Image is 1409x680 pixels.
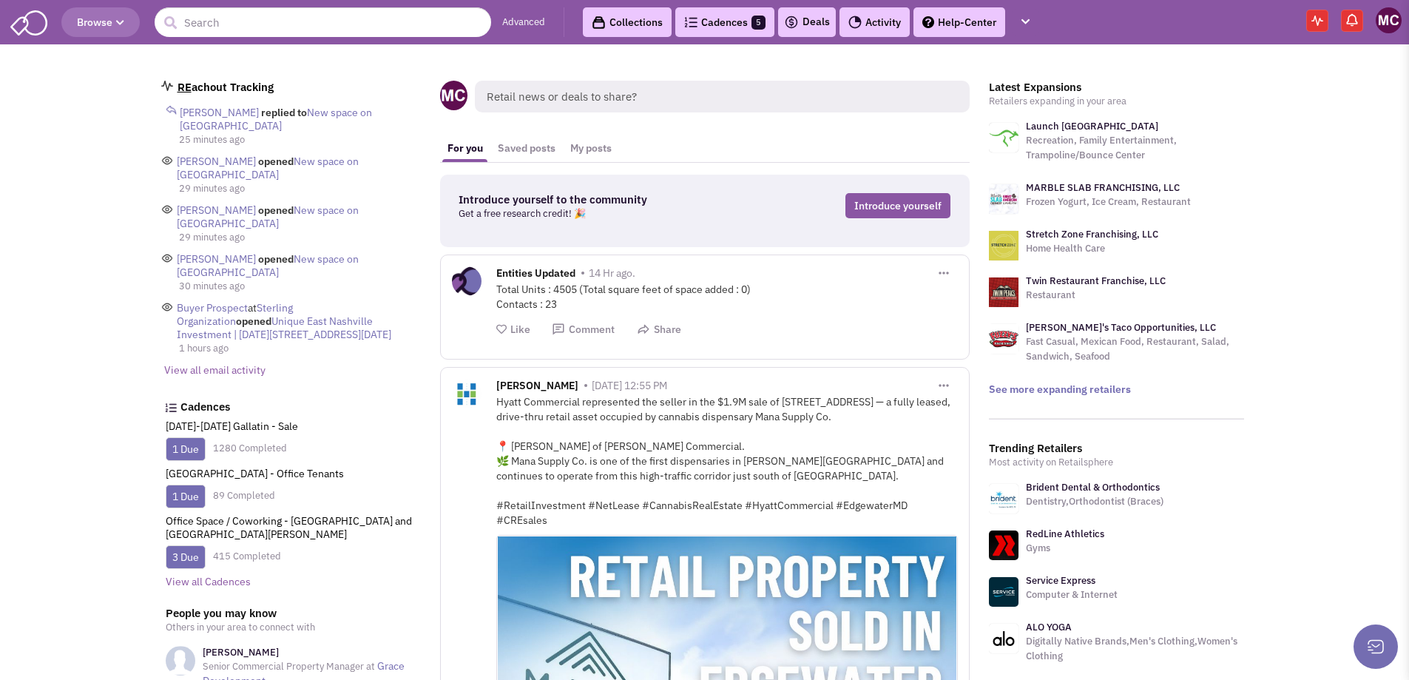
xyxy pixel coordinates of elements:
[177,155,256,168] span: [PERSON_NAME]
[989,123,1018,152] img: logo
[1026,528,1104,540] a: RedLine Athletics
[1026,334,1244,364] p: Fast Casual, Mexican Food, Restaurant, Salad, Sandwich, Seafood
[236,314,271,328] span: opened
[177,155,359,181] span: New space on [GEOGRAPHIC_DATA]
[1376,7,1402,33] img: Matt Cooper
[1026,195,1191,209] p: Frozen Yogurt, Ice Cream, Restaurant
[440,135,490,162] a: For you
[563,135,619,162] a: My posts
[1026,494,1163,509] p: Dentistry,Orthodontist (Braces)
[161,252,173,264] img: icons_eye-open.png
[179,132,421,147] p: 25 minutes ago
[510,323,530,336] span: Like
[583,7,672,37] a: Collections
[177,301,421,341] div: at
[839,7,910,37] a: Activity
[459,206,738,221] p: Get a free research credit! 🎉
[258,252,294,266] span: opened
[496,379,578,396] span: [PERSON_NAME]
[180,106,259,119] span: [PERSON_NAME]
[177,301,293,328] span: Sterling Organization
[161,81,173,91] img: home_email.png
[161,301,173,313] img: icons_eye-open.png
[1026,181,1180,194] a: MARBLE SLAB FRANCHISING, LLC
[179,279,421,294] p: 30 minutes ago
[172,551,199,564] a: 3 Due
[165,403,177,412] img: Cadences_logo.png
[592,16,606,30] img: icon-collection-lavender-black.svg
[166,467,344,480] a: [GEOGRAPHIC_DATA] - Office Tenants
[592,379,667,392] span: [DATE] 12:55 PM
[258,203,294,217] span: opened
[161,155,173,166] img: icons_eye-open.png
[589,266,635,280] span: 14 Hr ago.
[496,323,530,337] button: Like
[172,490,199,503] a: 1 Due
[166,514,412,541] a: Office Space / Coworking - [GEOGRAPHIC_DATA] and [GEOGRAPHIC_DATA][PERSON_NAME]
[166,420,298,433] a: [DATE]-[DATE] Gallatin - Sale
[179,181,421,196] p: 29 minutes ago
[1026,288,1166,303] p: Restaurant
[845,193,950,218] a: Introduce yourself
[989,383,1131,396] a: See more expanding retailers
[213,442,287,454] a: 1280 Completed
[177,203,256,217] span: [PERSON_NAME]
[784,13,830,31] a: Deals
[1026,634,1244,664] p: Digitally Native Brands,Men's Clothing,Women's Clothing
[61,7,140,37] button: Browse
[180,400,421,414] h3: Cadences
[989,94,1244,109] p: Retailers expanding in your area
[177,252,359,279] span: New space on [GEOGRAPHIC_DATA]
[459,193,738,206] h3: Introduce yourself to the community
[989,277,1018,307] img: logo
[684,17,697,27] img: Cadences_logo.png
[261,106,307,119] span: replied to
[552,323,615,337] button: Comment
[475,81,970,112] span: Retail news or deals to share?
[989,455,1244,470] p: Most activity on Retailsphere
[155,7,491,37] input: Search
[203,646,421,659] h3: [PERSON_NAME]
[784,13,799,31] img: icon-deals.svg
[913,7,1005,37] a: Help-Center
[164,363,266,377] a: View all email activity
[166,106,177,115] img: eroow.png
[177,203,359,230] span: New space on [GEOGRAPHIC_DATA]
[258,155,294,168] span: opened
[1026,588,1118,602] p: Computer & Internet
[989,442,1244,455] h3: Trending Retailers
[989,184,1018,214] img: logo
[1026,228,1158,240] a: Stretch Zone Franchising, LLC
[989,81,1244,94] h3: Latest Expansions
[177,314,391,341] span: Unique East Nashville Investment | [DATE][STREET_ADDRESS][DATE]
[1026,481,1160,494] a: Brident Dental & Orthodontics
[496,266,575,283] span: Entities Updated
[502,16,545,30] a: Advanced
[490,135,563,162] a: Saved posts
[177,301,248,314] span: Buyer Prospect
[161,203,173,215] img: icons_eye-open.png
[1026,321,1216,334] a: [PERSON_NAME]'s Taco Opportunities, LLC
[1026,621,1072,633] a: ALO YOGA
[166,620,421,635] p: Others in your area to connect with
[848,16,862,29] img: Activity.png
[213,489,275,502] a: 89 Completed
[10,7,47,36] img: SmartAdmin
[177,252,256,266] span: [PERSON_NAME]
[166,607,421,620] h3: People you may know
[1026,120,1158,132] a: Launch [GEOGRAPHIC_DATA]
[496,282,958,312] div: Total Units : 4505 (Total square feet of space added : 0) Contacts : 23
[675,7,774,37] a: Cadences5
[496,394,958,528] div: Hyatt Commercial represented the seller in the $1.9M sale of [STREET_ADDRESS] — a fully leased, d...
[989,231,1018,260] img: logo
[178,80,192,94] span: RE
[77,16,124,29] span: Browse
[922,16,934,28] img: help.png
[637,323,681,337] button: Share
[751,16,766,30] span: 5
[1026,541,1104,556] p: Gyms
[203,660,375,673] span: Senior Commercial Property Manager at
[1026,275,1166,287] a: Twin Restaurant Franchise, LLC
[1026,133,1244,163] p: Recreation, Family Entertainment, Trampoline/Bounce Center
[1026,241,1158,256] p: Home Health Care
